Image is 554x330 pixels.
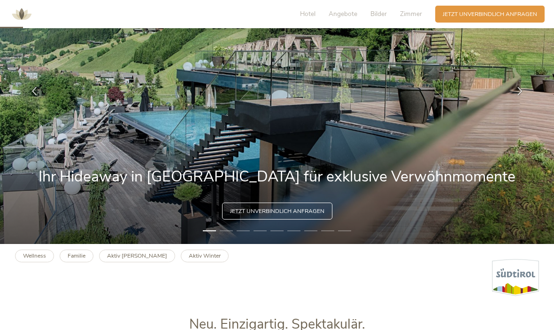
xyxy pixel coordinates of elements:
img: Südtirol [492,259,539,296]
b: Aktiv Winter [189,252,221,259]
span: Bilder [370,9,387,18]
span: Hotel [300,9,315,18]
a: Familie [60,250,93,262]
a: Aktiv Winter [181,250,229,262]
a: Wellness [15,250,54,262]
span: Jetzt unverbindlich anfragen [443,10,537,18]
span: Jetzt unverbindlich anfragen [230,207,324,215]
span: Zimmer [400,9,422,18]
b: Wellness [23,252,46,259]
b: Aktiv [PERSON_NAME] [107,252,167,259]
b: Familie [68,252,85,259]
span: Angebote [329,9,357,18]
a: AMONTI & LUNARIS Wellnessresort [8,11,36,16]
a: Aktiv [PERSON_NAME] [99,250,175,262]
